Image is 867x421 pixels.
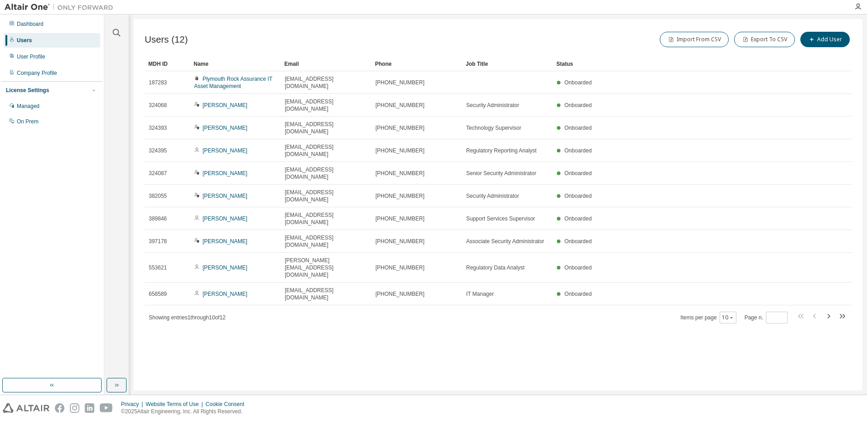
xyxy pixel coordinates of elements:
span: Onboarded [565,193,592,199]
span: [EMAIL_ADDRESS][DOMAIN_NAME] [285,121,367,135]
span: Onboarded [565,291,592,297]
span: [EMAIL_ADDRESS][DOMAIN_NAME] [285,189,367,203]
span: Page n. [745,312,788,323]
span: Onboarded [565,215,592,222]
a: [PERSON_NAME] [203,170,248,176]
img: youtube.svg [100,403,113,413]
span: [EMAIL_ADDRESS][DOMAIN_NAME] [285,98,367,113]
a: [PERSON_NAME] [203,238,248,245]
span: 397178 [149,238,167,245]
span: IT Manager [466,290,494,298]
span: 324087 [149,170,167,177]
div: Status [556,57,804,71]
div: Managed [17,103,39,110]
span: Regulatory Data Analyst [466,264,525,271]
a: [PERSON_NAME] [203,102,248,108]
a: [PERSON_NAME] [203,193,248,199]
span: [PHONE_NUMBER] [375,124,424,132]
span: [PHONE_NUMBER] [375,147,424,154]
div: Users [17,37,32,44]
span: Onboarded [565,147,592,154]
span: Items per page [681,312,736,323]
span: [PHONE_NUMBER] [375,215,424,222]
span: [EMAIL_ADDRESS][DOMAIN_NAME] [285,234,367,249]
span: 553621 [149,264,167,271]
span: Support Services Supervisor [466,215,535,222]
span: [PHONE_NUMBER] [375,79,424,86]
a: [PERSON_NAME] [203,125,248,131]
div: User Profile [17,53,45,60]
div: Company Profile [17,69,57,77]
p: © 2025 Altair Engineering, Inc. All Rights Reserved. [121,408,250,416]
div: Phone [375,57,458,71]
img: linkedin.svg [85,403,94,413]
span: [PERSON_NAME][EMAIL_ADDRESS][DOMAIN_NAME] [285,257,367,279]
span: Onboarded [565,238,592,245]
span: Technology Supervisor [466,124,521,132]
div: Name [194,57,277,71]
span: [EMAIL_ADDRESS][DOMAIN_NAME] [285,143,367,158]
div: On Prem [17,118,39,125]
span: Security Administrator [466,192,519,200]
img: instagram.svg [70,403,79,413]
span: Users (12) [145,34,188,45]
span: 187283 [149,79,167,86]
a: [PERSON_NAME] [203,215,248,222]
span: [PHONE_NUMBER] [375,264,424,271]
span: [EMAIL_ADDRESS][DOMAIN_NAME] [285,287,367,301]
span: [PHONE_NUMBER] [375,170,424,177]
span: 324393 [149,124,167,132]
span: 658589 [149,290,167,298]
img: facebook.svg [55,403,64,413]
span: 324395 [149,147,167,154]
span: 324068 [149,102,167,109]
span: Onboarded [565,170,592,176]
div: MDH ID [148,57,186,71]
a: [PERSON_NAME] [203,264,248,271]
span: 389846 [149,215,167,222]
button: Export To CSV [734,32,795,47]
span: Onboarded [565,79,592,86]
span: Showing entries 1 through 10 of 12 [149,314,226,321]
div: Email [284,57,368,71]
div: Website Terms of Use [146,401,205,408]
span: [EMAIL_ADDRESS][DOMAIN_NAME] [285,75,367,90]
span: [PHONE_NUMBER] [375,290,424,298]
span: [PHONE_NUMBER] [375,102,424,109]
a: [PERSON_NAME] [203,147,248,154]
span: Onboarded [565,264,592,271]
a: [PERSON_NAME] [203,291,248,297]
div: License Settings [6,87,49,94]
span: Onboarded [565,125,592,131]
span: [EMAIL_ADDRESS][DOMAIN_NAME] [285,211,367,226]
img: altair_logo.svg [3,403,49,413]
span: Security Administrator [466,102,519,109]
button: Add User [800,32,850,47]
span: [PHONE_NUMBER] [375,238,424,245]
span: Onboarded [565,102,592,108]
span: Associate Security Administrator [466,238,544,245]
a: Plymouth Rock Assurance IT Asset Management [194,76,273,89]
div: Job Title [466,57,549,71]
span: Senior Security Administrator [466,170,536,177]
div: Cookie Consent [205,401,249,408]
span: Regulatory Reporting Analyst [466,147,536,154]
button: Import From CSV [660,32,729,47]
span: [PHONE_NUMBER] [375,192,424,200]
button: 10 [722,314,734,321]
span: 382055 [149,192,167,200]
img: Altair One [5,3,118,12]
div: Dashboard [17,20,44,28]
span: [EMAIL_ADDRESS][DOMAIN_NAME] [285,166,367,181]
div: Privacy [121,401,146,408]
